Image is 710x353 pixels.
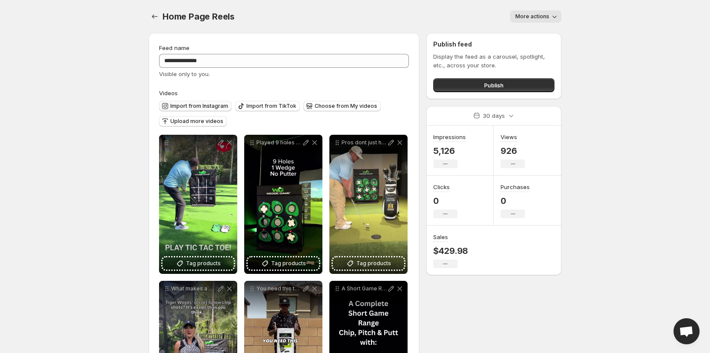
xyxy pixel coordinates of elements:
button: Upload more videos [159,116,227,127]
span: Tag products [356,259,391,268]
span: Import from Instagram [170,103,228,110]
span: Publish [484,81,504,90]
h3: Sales [433,233,448,241]
span: Import from TikTok [246,103,296,110]
p: 0 [433,196,458,206]
button: Choose from My videos [303,101,381,111]
p: 5,126 [433,146,466,156]
span: More actions [515,13,549,20]
button: Tag products [163,257,234,270]
p: Display the feed as a carousel, spotlight, etc., across your store. [433,52,554,70]
button: Import from TikTok [235,101,300,111]
span: Videos [159,90,178,97]
button: Settings [149,10,161,23]
a: Open chat [674,318,700,344]
p: Played 9 holes but only with my wedge [256,139,302,146]
h3: Clicks [433,183,450,191]
div: Played 9 holes but only with my wedgeTag products [244,135,322,274]
p: 926 [501,146,525,156]
span: Tag products [271,259,306,268]
p: Pros dont just hit balls they track every shot With Wedge Game you can practice with the same foc... [342,139,387,146]
button: Import from Instagram [159,101,232,111]
p: You need this to improve your Chipping If you really want to improve your Chipping then the Wedge... [256,285,302,292]
button: Tag products [333,257,404,270]
span: Feed name [159,44,189,51]
p: What makes a pro SO GOOD around the greens They know how to hit all different shots for all scena... [171,285,216,292]
div: Pros dont just hit balls they track every shot With Wedge Game you can practice with the same foc... [329,135,408,274]
p: A Short Game Range for your Home Wedge Game is the perfect backstop for our exclusive new putting... [342,285,387,292]
div: Tag products [159,135,237,274]
span: Choose from My videos [315,103,377,110]
button: Tag products [248,257,319,270]
button: Publish [433,78,554,92]
p: 30 days [483,111,505,120]
h2: Publish feed [433,40,554,49]
p: $429.98 [433,246,468,256]
h3: Views [501,133,517,141]
span: Visible only to you. [159,70,210,77]
p: 0 [501,196,530,206]
span: Home Page Reels [163,11,235,22]
span: Upload more videos [170,118,223,125]
h3: Impressions [433,133,466,141]
h3: Purchases [501,183,530,191]
span: Tag products [186,259,221,268]
button: More actions [510,10,561,23]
